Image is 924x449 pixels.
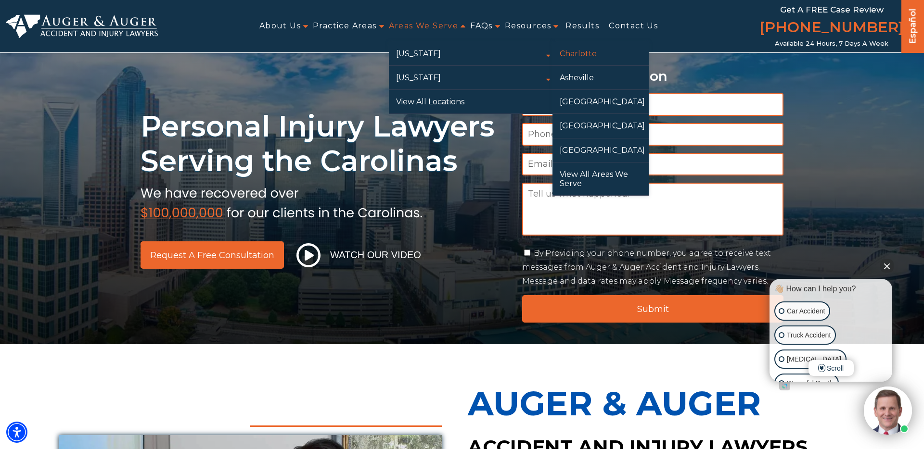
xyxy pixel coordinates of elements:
a: Contact Us [609,15,658,37]
a: [GEOGRAPHIC_DATA] [552,114,649,137]
input: Name [522,93,783,116]
a: [US_STATE] [389,42,552,65]
label: By Providing your phone number, you agree to receive text messages from Auger & Auger Accident an... [522,249,771,286]
p: Free Case Evaluation [522,69,783,84]
a: Open intaker chat [779,382,790,390]
a: Request a Free Consultation [141,241,284,269]
a: [GEOGRAPHIC_DATA] [552,90,649,113]
a: Charlotte [552,42,649,65]
input: Email [522,153,783,175]
span: Request a Free Consultation [150,251,274,260]
p: Car Accident [787,305,825,317]
img: Auger & Auger Accident and Injury Lawyers Logo [6,14,158,37]
a: Asheville [552,66,649,89]
input: Submit [522,295,783,323]
a: View All Areas We Serve [552,162,649,195]
h1: Personal Injury Lawyers Serving the Carolinas [141,109,511,178]
a: View All Locations [389,90,552,113]
a: Areas We Serve [389,15,459,37]
div: Accessibility Menu [6,422,27,443]
a: Resources [505,15,552,37]
button: Watch Our Video [294,243,424,268]
img: sub text [141,183,423,220]
input: Phone Number [522,123,783,146]
a: [PHONE_NUMBER] [759,17,904,40]
a: [GEOGRAPHIC_DATA] [552,138,649,162]
img: Intaker widget Avatar [864,387,912,435]
a: About Us [259,15,301,37]
p: Truck Accident [787,329,831,341]
p: [MEDICAL_DATA] [787,353,841,365]
span: Scroll [808,360,854,376]
span: Get a FREE Case Review [780,5,884,14]
p: Wrongful Death [787,377,834,389]
span: Available 24 Hours, 7 Days a Week [775,40,888,48]
a: Practice Areas [313,15,377,37]
a: FAQs [470,15,493,37]
a: Results [565,15,599,37]
button: Close Intaker Chat Widget [880,259,894,273]
div: 👋🏼 How can I help you? [772,284,890,294]
a: [US_STATE] [389,66,552,89]
p: Auger & Auger [468,373,865,434]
